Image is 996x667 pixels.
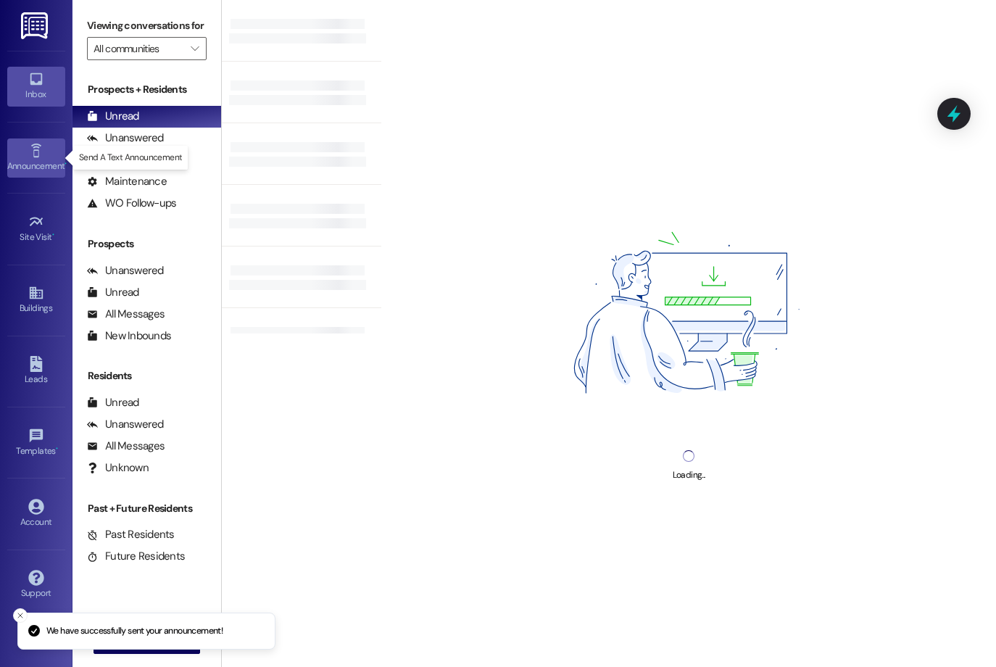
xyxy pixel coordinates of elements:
[87,130,164,146] div: Unanswered
[21,12,51,39] img: ResiDesk Logo
[72,236,221,252] div: Prospects
[87,328,171,344] div: New Inbounds
[7,565,65,605] a: Support
[7,210,65,249] a: Site Visit •
[52,230,54,240] span: •
[87,439,165,454] div: All Messages
[87,196,176,211] div: WO Follow-ups
[87,460,149,476] div: Unknown
[7,494,65,534] a: Account
[72,501,221,516] div: Past + Future Residents
[13,608,28,623] button: Close toast
[7,423,65,463] a: Templates •
[72,368,221,384] div: Residents
[87,109,139,124] div: Unread
[79,152,183,164] p: Send A Text Announcement
[87,549,185,564] div: Future Residents
[673,468,705,483] div: Loading...
[72,82,221,97] div: Prospects + Residents
[87,14,207,37] label: Viewing conversations for
[7,67,65,106] a: Inbox
[87,395,139,410] div: Unread
[46,625,223,638] p: We have successfully sent your announcement!
[7,281,65,320] a: Buildings
[87,417,164,432] div: Unanswered
[56,444,58,454] span: •
[7,352,65,391] a: Leads
[191,43,199,54] i: 
[87,263,164,278] div: Unanswered
[94,37,183,60] input: All communities
[65,159,67,169] span: •
[87,307,165,322] div: All Messages
[87,285,139,300] div: Unread
[87,527,175,542] div: Past Residents
[87,174,167,189] div: Maintenance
